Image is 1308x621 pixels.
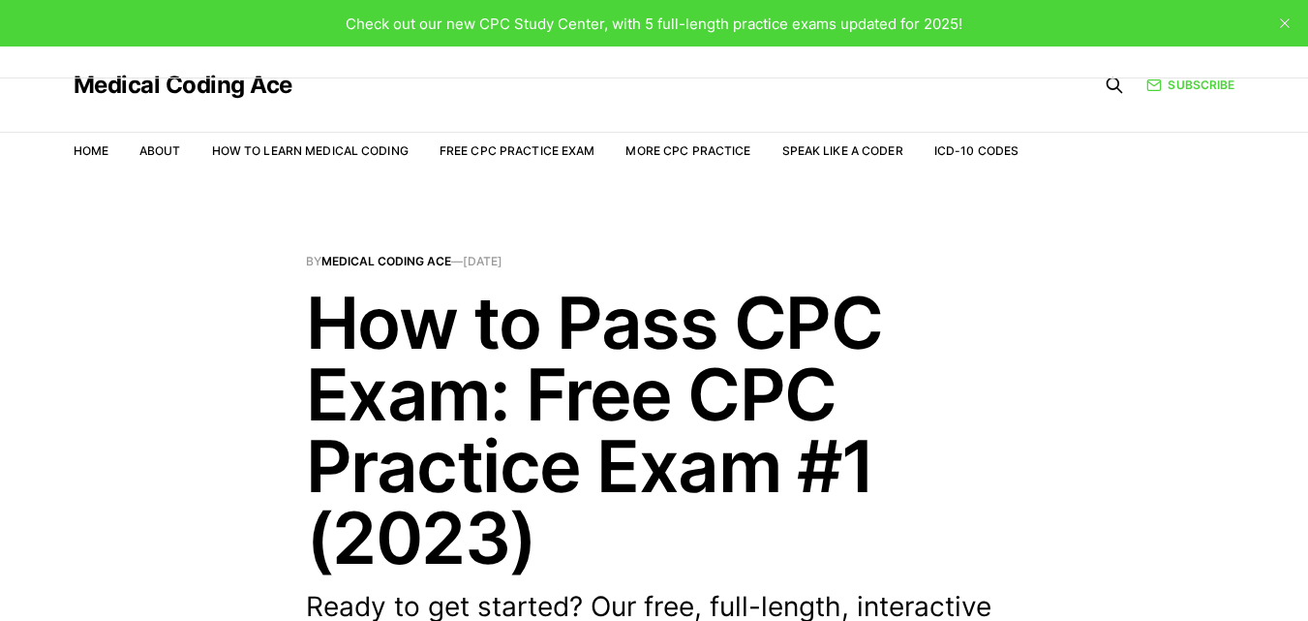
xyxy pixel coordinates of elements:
[346,15,962,33] span: Check out our new CPC Study Center, with 5 full-length practice exams updated for 2025!
[782,143,903,158] a: Speak Like a Coder
[306,287,1003,574] h1: How to Pass CPC Exam: Free CPC Practice Exam #1 (2023)
[463,254,502,268] time: [DATE]
[934,143,1019,158] a: ICD-10 Codes
[74,143,108,158] a: Home
[625,143,750,158] a: More CPC Practice
[139,143,181,158] a: About
[306,256,1003,267] span: By —
[212,143,409,158] a: How to Learn Medical Coding
[992,526,1308,621] iframe: portal-trigger
[74,74,292,97] a: Medical Coding Ace
[1146,76,1234,94] a: Subscribe
[440,143,595,158] a: Free CPC Practice Exam
[321,254,451,268] a: Medical Coding Ace
[1269,8,1300,39] button: close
